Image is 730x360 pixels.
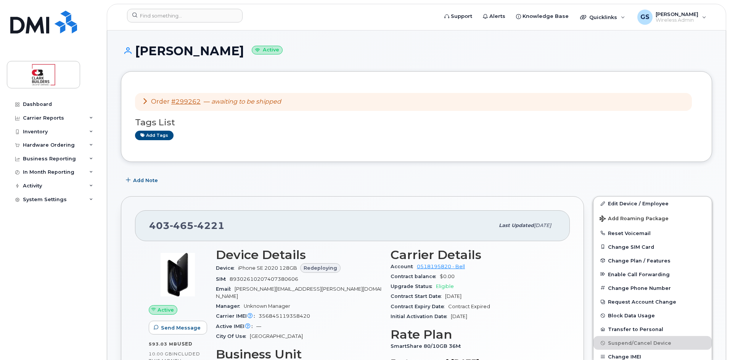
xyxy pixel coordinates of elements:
[216,286,235,292] span: Email
[204,98,281,105] span: —
[448,304,490,309] span: Contract Expired
[170,220,194,231] span: 465
[593,309,712,322] button: Block Data Usage
[216,313,259,319] span: Carrier IMEI
[238,265,297,271] span: iPhone SE 2020 128GB
[161,324,201,331] span: Send Message
[608,258,671,263] span: Change Plan / Features
[216,303,244,309] span: Manager
[436,283,454,289] span: Eligible
[216,286,381,299] span: [PERSON_NAME][EMAIL_ADDRESS][PERSON_NAME][DOMAIN_NAME]
[171,98,201,105] a: #299262
[133,177,158,184] span: Add Note
[593,322,712,336] button: Transfer to Personal
[194,220,225,231] span: 4221
[216,333,250,339] span: City Of Use
[593,210,712,226] button: Add Roaming Package
[391,328,556,341] h3: Rate Plan
[121,173,164,187] button: Add Note
[177,341,193,347] span: used
[451,314,467,319] span: [DATE]
[593,226,712,240] button: Reset Voicemail
[593,197,712,210] a: Edit Device / Employee
[149,341,177,347] span: 593.03 MB
[149,351,172,357] span: 10.00 GB
[391,343,465,349] span: SmartShare 80/10GB 36M
[216,276,230,282] span: SIM
[593,295,712,309] button: Request Account Change
[216,265,238,271] span: Device
[135,131,174,140] a: Add tags
[593,281,712,295] button: Change Phone Number
[391,264,417,269] span: Account
[440,274,455,279] span: $0.00
[608,271,670,277] span: Enable Call Forwarding
[600,216,669,223] span: Add Roaming Package
[593,267,712,281] button: Enable Call Forwarding
[149,321,207,334] button: Send Message
[244,303,290,309] span: Unknown Manager
[250,333,303,339] span: [GEOGRAPHIC_DATA]
[252,46,283,54] small: Active
[608,340,671,346] span: Suspend/Cancel Device
[256,323,261,329] span: —
[593,336,712,350] button: Suspend/Cancel Device
[211,98,281,105] em: awaiting to be shipped
[158,306,174,314] span: Active
[391,283,436,289] span: Upgrade Status
[593,254,712,267] button: Change Plan / Features
[697,327,724,354] iframe: Messenger Launcher
[135,118,698,127] h3: Tags List
[499,222,534,228] span: Last updated
[445,293,461,299] span: [DATE]
[534,222,551,228] span: [DATE]
[121,44,712,58] h1: [PERSON_NAME]
[391,248,556,262] h3: Carrier Details
[391,304,448,309] span: Contract Expiry Date
[155,252,201,298] img: image20231002-3703462-2fle3a.jpeg
[149,220,225,231] span: 403
[151,98,170,105] span: Order
[391,274,440,279] span: Contract balance
[216,248,381,262] h3: Device Details
[593,240,712,254] button: Change SIM Card
[391,293,445,299] span: Contract Start Date
[417,264,465,269] a: 0518195820 - Bell
[304,264,337,272] span: Redeploying
[230,276,298,282] span: 89302610207407380606
[391,314,451,319] span: Initial Activation Date
[259,313,310,319] span: 356845119358420
[216,323,256,329] span: Active IMEI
